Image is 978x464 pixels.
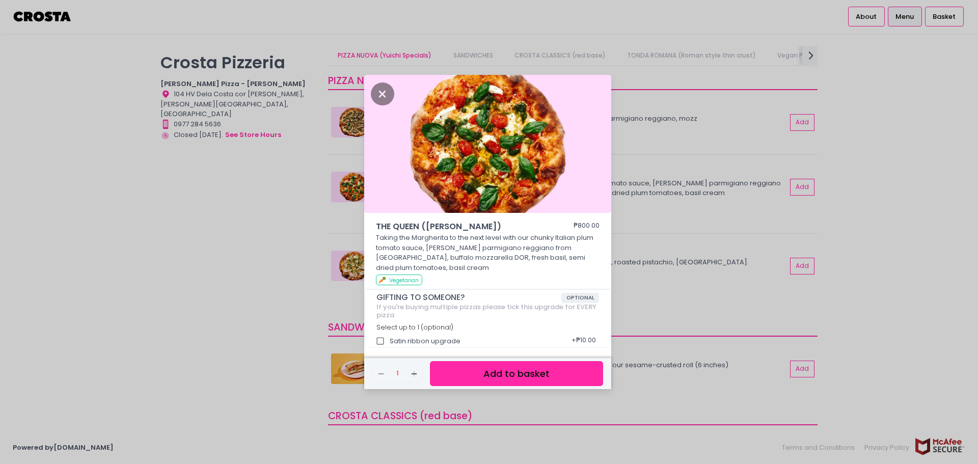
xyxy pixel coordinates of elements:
div: + ₱10.00 [568,332,599,351]
span: Select up to 1 (optional) [376,323,453,332]
span: THE QUEEN ([PERSON_NAME]) [376,221,544,233]
span: Vegetarian [389,277,419,284]
button: Add to basket [430,361,603,386]
span: 🥕 [378,275,386,285]
p: Taking the Margherita to the next level with our chunky Italian plum tomato sauce, [PERSON_NAME] ... [376,233,600,272]
img: THE QUEEN (Margherita) [364,75,611,213]
div: If you're buying multiple pizzas please tick this upgrade for EVERY pizza [376,303,600,319]
span: OPTIONAL [561,293,600,303]
div: ₱800.00 [574,221,600,233]
button: Close [371,88,394,98]
span: GIFTING TO SOMEONE? [376,293,561,302]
